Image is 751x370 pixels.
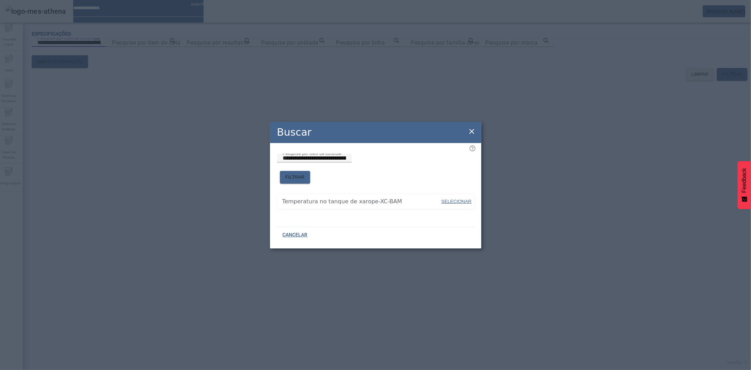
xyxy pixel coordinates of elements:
[442,199,472,204] span: SELECIONAR
[283,151,342,156] mat-label: Pesquise por item de controle
[440,195,472,208] button: SELECIONAR
[277,125,312,140] h2: Buscar
[286,174,305,181] span: FILTRAR
[283,232,308,239] span: CANCELAR
[282,197,441,206] span: Temperatura no tanque de xarope-XC-BAM
[277,229,313,241] button: CANCELAR
[738,161,751,209] button: Feedback - Mostrar pesquisa
[741,168,747,193] span: Feedback
[280,171,311,184] button: FILTRAR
